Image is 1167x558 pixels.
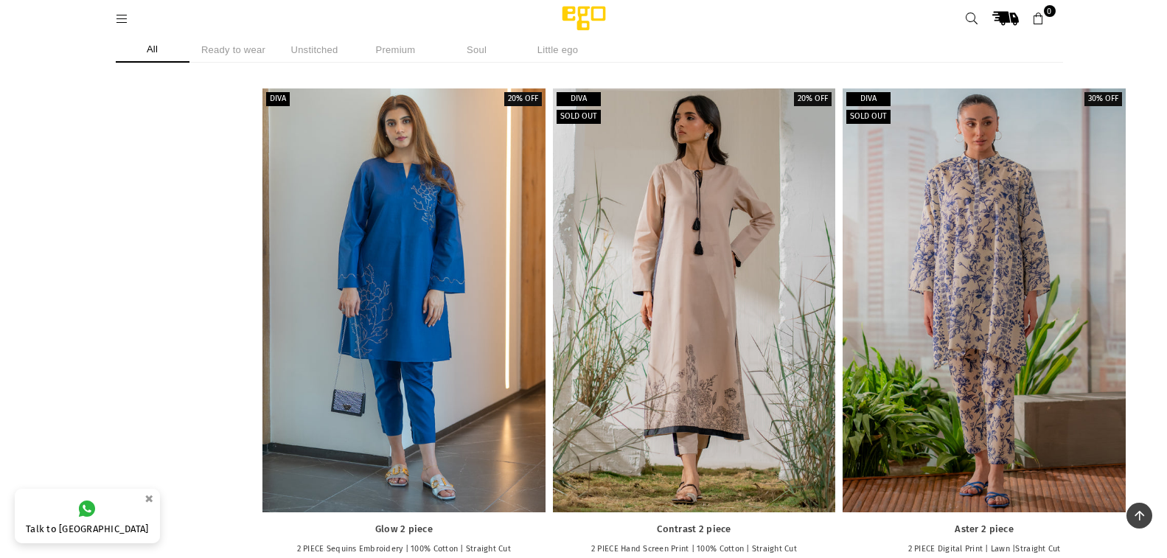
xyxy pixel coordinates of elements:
[843,88,1126,512] a: Aster 2 piece
[846,92,891,106] label: Diva
[109,13,136,24] a: Menu
[557,92,601,106] label: Diva
[197,37,271,63] li: Ready to wear
[270,523,538,536] a: Glow 2 piece
[1084,92,1122,106] label: 30% off
[504,92,542,106] label: 20% off
[850,111,887,121] span: Sold out
[270,543,538,556] p: 2 PIECE Sequins Embroidery | 100% Cotton | Straight Cut
[15,489,160,543] a: Talk to [GEOGRAPHIC_DATA]
[116,37,189,63] li: All
[794,92,832,106] label: 20% off
[560,111,597,121] span: Sold out
[521,4,647,33] img: Ego
[1044,5,1056,17] span: 0
[1025,5,1052,32] a: 0
[521,37,595,63] li: Little ego
[440,37,514,63] li: Soul
[560,523,829,536] a: Contrast 2 piece
[140,486,158,511] button: ×
[266,92,290,106] label: Diva
[262,88,546,512] a: Glow 2 piece
[850,523,1118,536] a: Aster 2 piece
[359,37,433,63] li: Premium
[553,88,836,512] a: Contrast 2 piece
[959,5,986,32] a: Search
[278,37,352,63] li: Unstitched
[560,543,829,556] p: 2 PIECE Hand Screen Print | 100% Cotton | Straight Cut
[850,543,1118,556] p: 2 PIECE Digital Print | Lawn |Straight Cut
